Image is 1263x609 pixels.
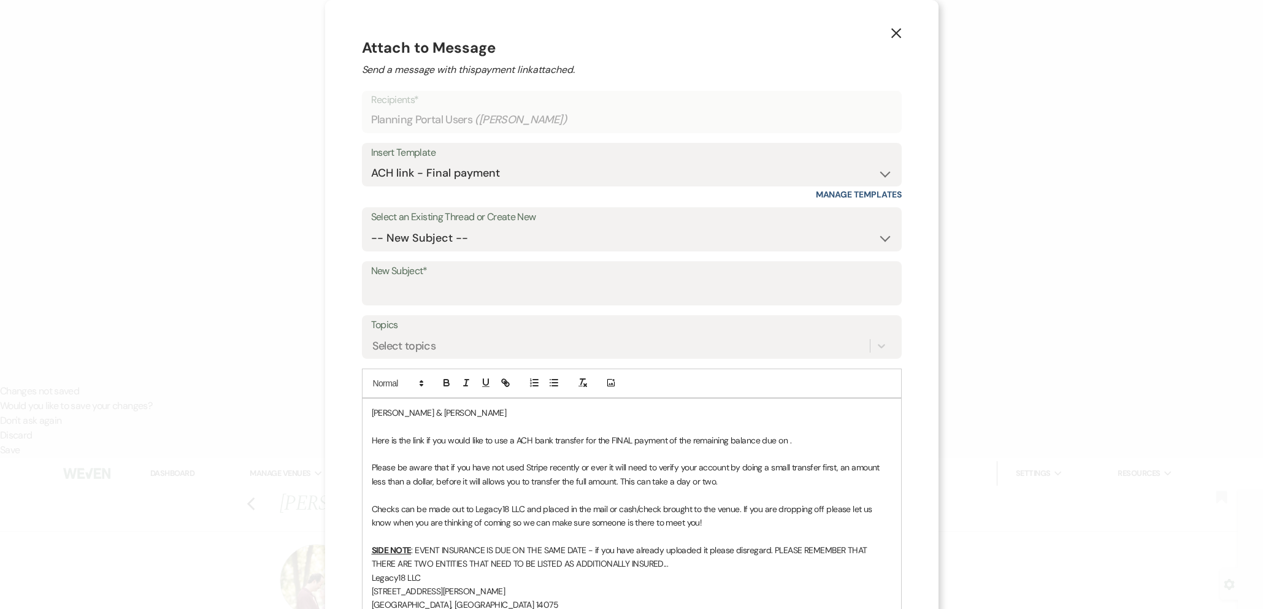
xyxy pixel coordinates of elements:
p: Checks can be made out to Legacy18 LLC and placed in the mail or cash/check brought to the venue.... [372,502,892,530]
div: Select topics [372,337,436,354]
span: [STREET_ADDRESS][PERSON_NAME] [372,586,505,597]
label: New Subject* [371,262,893,280]
label: Topics [371,316,893,334]
span: Legacy18 LLC [372,572,421,583]
span: ( [PERSON_NAME] ) [475,112,567,128]
p: Here is the link if you would like to use a ACH bank transfer for the FINAL payment of the remain... [372,434,892,447]
p: Recipients* [371,92,893,108]
label: Select an Existing Thread or Create New [371,209,893,226]
p: Please be aware that if you have not used Stripe recently or ever it will need to verify your acc... [372,461,892,488]
a: Manage Templates [816,189,902,200]
h2: Send a message with this payment link attached. [362,63,902,77]
p: [PERSON_NAME] & [PERSON_NAME] [372,406,892,419]
u: SIDE NOTE [372,545,412,556]
div: Insert Template [371,144,893,162]
span: : EVENT INSURANCE IS DUE ON THE SAME DATE - if you have already uploaded it please disregard. PLE... [372,545,870,569]
h4: Attach to Message [362,37,902,59]
div: Planning Portal Users [371,108,893,132]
